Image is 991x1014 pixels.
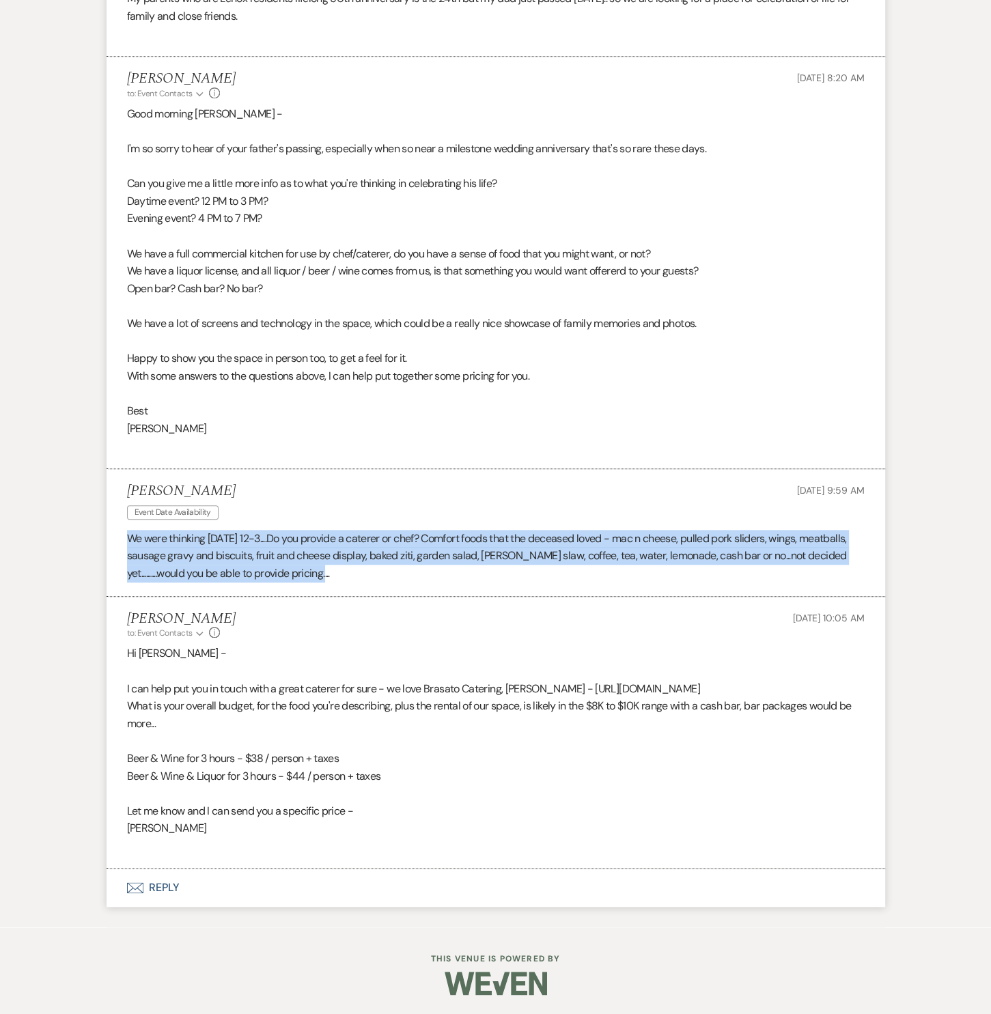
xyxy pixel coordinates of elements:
[127,280,865,298] p: Open bar? Cash bar? No bar?
[127,88,193,99] span: to: Event Contacts
[127,420,865,438] p: [PERSON_NAME]
[127,70,236,87] h5: [PERSON_NAME]
[127,105,865,123] p: Good morning [PERSON_NAME] -
[793,612,865,624] span: [DATE] 10:05 AM
[127,315,865,333] p: We have a lot of screens and technology in the space, which could be a really nice showcase of fa...
[127,483,236,500] h5: [PERSON_NAME]
[127,680,865,698] p: I can help put you in touch with a great caterer for sure - we love Brasato Catering, [PERSON_NAM...
[127,819,865,837] p: [PERSON_NAME]
[127,530,865,582] p: We were thinking [DATE] 12-3....Do you provide a caterer or chef? Comfort foods that the deceased...
[127,350,865,367] p: Happy to show you the space in person too, to get a feel for it.
[127,610,236,628] h5: [PERSON_NAME]
[127,210,865,227] p: Evening event? 4 PM to 7 PM?
[127,802,865,820] p: Let me know and I can send you a specific price -
[127,767,865,785] p: Beer & Wine & Liquor for 3 hours - $44 / person + taxes
[796,72,864,84] span: [DATE] 8:20 AM
[127,750,865,767] p: Beer & Wine for 3 hours - $38 / person + taxes
[127,645,865,662] p: Hi [PERSON_NAME] -
[127,628,193,638] span: to: Event Contacts
[127,193,865,210] p: Daytime event? 12 PM to 3 PM?
[127,175,865,193] p: Can you give me a little more info as to what you're thinking in celebrating his life?
[127,245,865,263] p: We have a full commercial kitchen for use by chef/caterer, do you have a sense of food that you m...
[127,627,206,639] button: to: Event Contacts
[796,484,864,496] span: [DATE] 9:59 AM
[127,87,206,100] button: to: Event Contacts
[127,697,865,732] p: What is your overall budget, for the food you're describing, plus the rental of our space, is lik...
[127,505,219,520] span: Event Date Availability
[107,869,885,907] button: Reply
[445,959,547,1007] img: Weven Logo
[127,140,865,158] p: I'm so sorry to hear of your father's passing, especially when so near a milestone wedding annive...
[127,367,865,385] p: With some answers to the questions above, I can help put together some pricing for you.
[127,262,865,280] p: We have a liquor license, and all liquor / beer / wine comes from us, is that something you would...
[127,402,865,420] p: Best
